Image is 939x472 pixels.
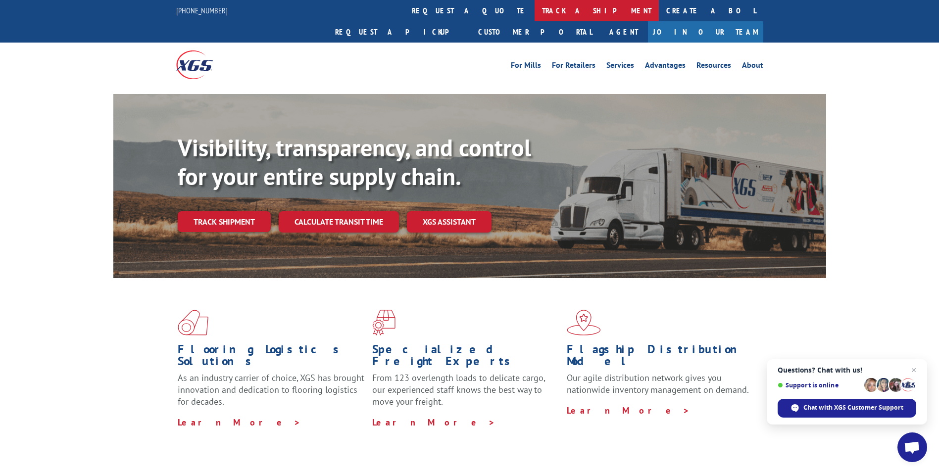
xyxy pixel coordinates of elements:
a: Customer Portal [471,21,599,43]
a: For Mills [511,61,541,72]
span: Questions? Chat with us! [778,366,916,374]
a: For Retailers [552,61,595,72]
img: xgs-icon-focused-on-flooring-red [372,310,395,335]
a: Services [606,61,634,72]
span: As an industry carrier of choice, XGS has brought innovation and dedication to flooring logistics... [178,372,364,407]
a: About [742,61,763,72]
b: Visibility, transparency, and control for your entire supply chain. [178,132,531,191]
div: Chat with XGS Customer Support [778,399,916,418]
span: Our agile distribution network gives you nationwide inventory management on demand. [567,372,749,395]
img: xgs-icon-flagship-distribution-model-red [567,310,601,335]
span: Chat with XGS Customer Support [803,403,903,412]
img: xgs-icon-total-supply-chain-intelligence-red [178,310,208,335]
a: Resources [696,61,731,72]
div: Open chat [897,432,927,462]
span: Support is online [778,381,861,389]
span: Close chat [908,364,920,376]
a: Advantages [645,61,686,72]
a: Learn More > [178,417,301,428]
p: From 123 overlength loads to delicate cargo, our experienced staff knows the best way to move you... [372,372,559,416]
a: Calculate transit time [279,211,399,233]
a: Learn More > [567,405,690,416]
a: Track shipment [178,211,271,232]
a: Request a pickup [328,21,471,43]
a: Join Our Team [648,21,763,43]
h1: Flooring Logistics Solutions [178,343,365,372]
a: XGS ASSISTANT [407,211,492,233]
a: Learn More > [372,417,495,428]
h1: Specialized Freight Experts [372,343,559,372]
a: [PHONE_NUMBER] [176,5,228,15]
a: Agent [599,21,648,43]
h1: Flagship Distribution Model [567,343,754,372]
